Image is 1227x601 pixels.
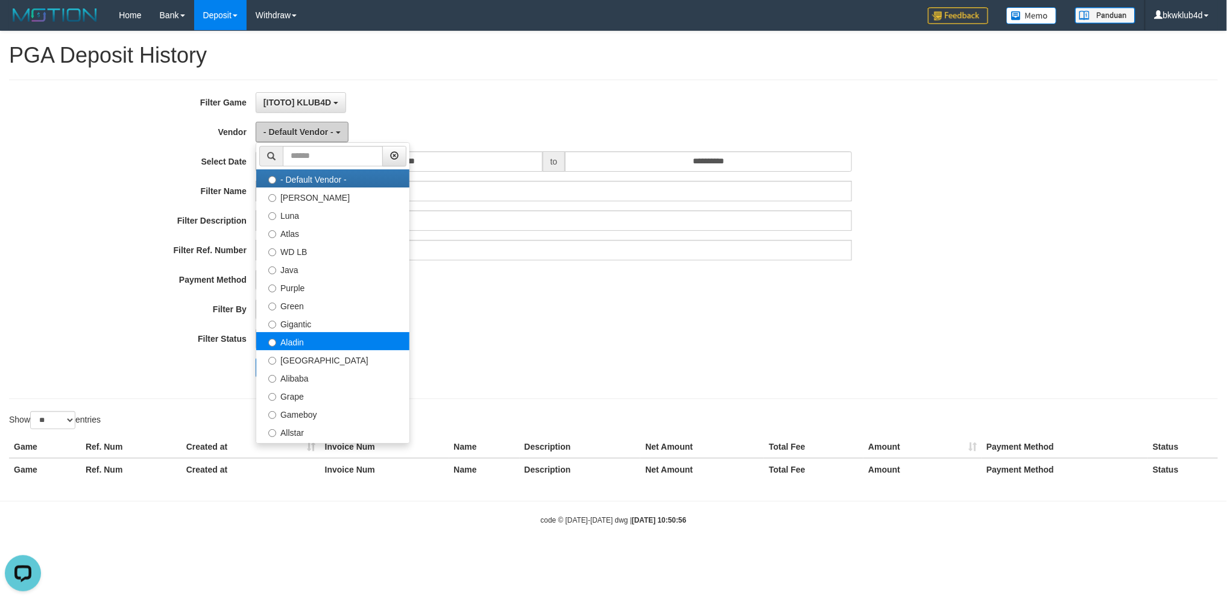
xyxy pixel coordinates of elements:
[640,436,764,458] th: Net Amount
[256,206,409,224] label: Luna
[9,458,81,480] th: Game
[268,176,276,184] input: - Default Vendor -
[81,436,181,458] th: Ref. Num
[543,151,566,172] span: to
[928,7,988,24] img: Feedback.jpg
[268,248,276,256] input: WD LB
[863,436,982,458] th: Amount
[268,266,276,274] input: Java
[256,92,346,113] button: [ITOTO] KLUB4D
[268,230,276,238] input: Atlas
[449,458,520,480] th: Name
[256,423,409,441] label: Allstar
[256,169,409,187] label: - Default Vendor -
[449,436,520,458] th: Name
[268,357,276,365] input: [GEOGRAPHIC_DATA]
[181,458,320,480] th: Created at
[268,429,276,437] input: Allstar
[256,260,409,278] label: Java
[1148,458,1218,480] th: Status
[268,411,276,419] input: Gameboy
[1148,436,1218,458] th: Status
[256,224,409,242] label: Atlas
[520,436,641,458] th: Description
[256,368,409,386] label: Alibaba
[632,516,686,524] strong: [DATE] 10:50:56
[9,6,101,24] img: MOTION_logo.png
[1075,7,1135,24] img: panduan.png
[1006,7,1057,24] img: Button%20Memo.svg
[256,296,409,314] label: Green
[268,285,276,292] input: Purple
[81,458,181,480] th: Ref. Num
[5,5,41,41] button: Open LiveChat chat widget
[256,122,349,142] button: - Default Vendor -
[320,458,449,480] th: Invoice Num
[268,339,276,347] input: Aladin
[640,458,764,480] th: Net Amount
[9,411,101,429] label: Show entries
[268,212,276,220] input: Luna
[863,458,982,480] th: Amount
[541,516,687,524] small: code © [DATE]-[DATE] dwg |
[764,436,863,458] th: Total Fee
[268,303,276,310] input: Green
[30,411,75,429] select: Showentries
[9,436,81,458] th: Game
[256,314,409,332] label: Gigantic
[256,278,409,296] label: Purple
[520,458,641,480] th: Description
[320,436,449,458] th: Invoice Num
[263,98,331,107] span: [ITOTO] KLUB4D
[256,187,409,206] label: [PERSON_NAME]
[982,436,1148,458] th: Payment Method
[268,393,276,401] input: Grape
[256,242,409,260] label: WD LB
[256,386,409,404] label: Grape
[764,458,863,480] th: Total Fee
[181,436,320,458] th: Created at
[268,194,276,202] input: [PERSON_NAME]
[982,458,1148,480] th: Payment Method
[9,43,1218,68] h1: PGA Deposit History
[268,375,276,383] input: Alibaba
[256,441,409,459] label: Xtr
[256,332,409,350] label: Aladin
[256,350,409,368] label: [GEOGRAPHIC_DATA]
[263,127,333,137] span: - Default Vendor -
[268,321,276,329] input: Gigantic
[256,404,409,423] label: Gameboy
